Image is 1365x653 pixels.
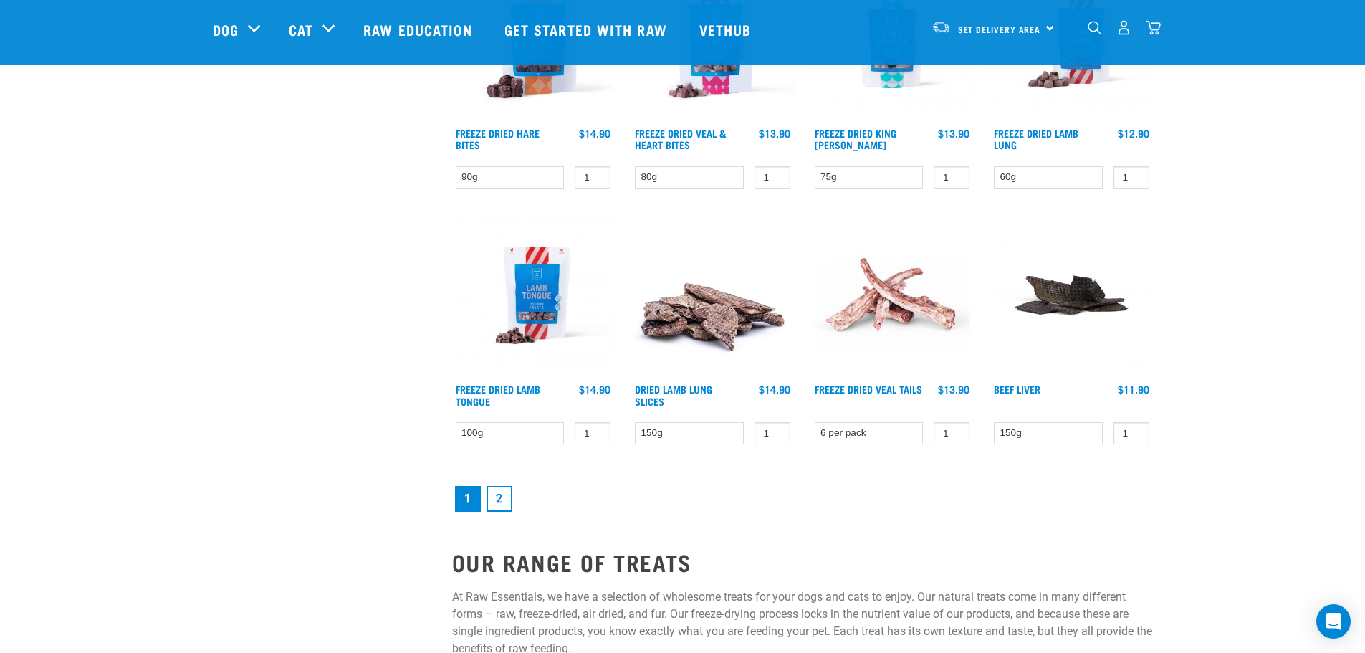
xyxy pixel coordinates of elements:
[452,214,615,377] img: RE Product Shoot 2023 Nov8575
[635,386,712,403] a: Dried Lamb Lung Slices
[931,21,951,34] img: van-moving.png
[575,422,610,444] input: 1
[452,483,1153,515] nav: pagination
[1118,128,1149,139] div: $12.90
[452,549,1153,575] h2: OUR RANGE OF TREATS
[759,383,790,395] div: $14.90
[685,1,770,58] a: Vethub
[1113,422,1149,444] input: 1
[213,19,239,40] a: Dog
[759,128,790,139] div: $13.90
[575,166,610,189] input: 1
[289,19,313,40] a: Cat
[631,214,794,377] img: 1303 Lamb Lung Slices 01
[456,386,540,403] a: Freeze Dried Lamb Tongue
[934,166,969,189] input: 1
[811,214,974,377] img: FD Veal Tail White Background
[815,386,922,391] a: Freeze Dried Veal Tails
[487,486,512,512] a: Goto page 2
[1146,20,1161,35] img: home-icon@2x.png
[994,130,1078,147] a: Freeze Dried Lamb Lung
[994,386,1040,391] a: Beef Liver
[579,128,610,139] div: $14.90
[958,27,1041,32] span: Set Delivery Area
[815,130,896,147] a: Freeze Dried King [PERSON_NAME]
[455,486,481,512] a: Page 1
[990,214,1153,377] img: Beef Liver
[1088,21,1101,34] img: home-icon-1@2x.png
[938,128,969,139] div: $13.90
[1113,166,1149,189] input: 1
[349,1,489,58] a: Raw Education
[755,166,790,189] input: 1
[1316,604,1351,639] div: Open Intercom Messenger
[1118,383,1149,395] div: $11.90
[934,422,969,444] input: 1
[1116,20,1131,35] img: user.png
[456,130,540,147] a: Freeze Dried Hare Bites
[579,383,610,395] div: $14.90
[755,422,790,444] input: 1
[635,130,727,147] a: Freeze Dried Veal & Heart Bites
[490,1,685,58] a: Get started with Raw
[938,383,969,395] div: $13.90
